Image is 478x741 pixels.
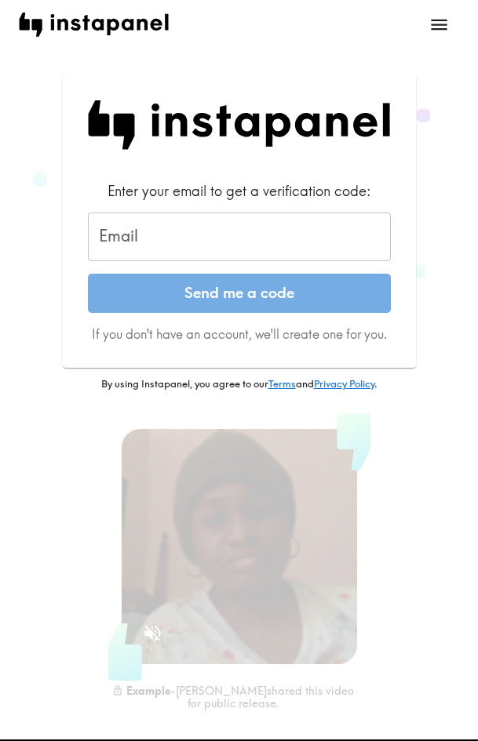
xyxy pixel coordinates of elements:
[63,377,416,391] p: By using Instapanel, you agree to our and .
[88,181,391,201] div: Enter your email to get a verification code:
[314,377,374,390] a: Privacy Policy
[88,100,391,150] img: Instapanel
[88,325,391,343] p: If you don't have an account, we'll create one for you.
[109,683,357,710] div: - [PERSON_NAME] shared this video for public release.
[268,377,296,390] a: Terms
[126,683,170,697] b: Example
[19,13,169,37] img: instapanel
[88,274,391,313] button: Send me a code
[419,5,459,45] button: open menu
[136,616,170,650] button: Sound is off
